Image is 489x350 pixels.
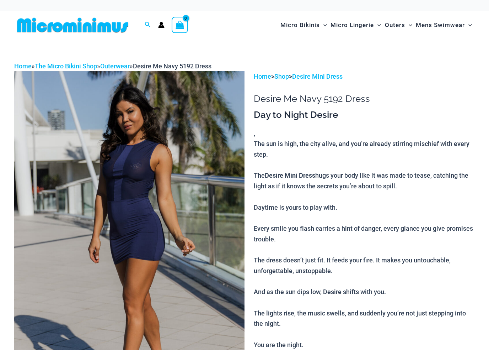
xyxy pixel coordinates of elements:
a: Shop [274,73,289,80]
span: Menu Toggle [374,16,381,34]
span: » » » [14,62,211,70]
img: MM SHOP LOGO FLAT [14,17,131,33]
a: View Shopping Cart, empty [172,17,188,33]
b: Desire Mini Dress [265,171,315,179]
a: Search icon link [145,21,151,30]
h3: Day to Night Desire [254,109,475,121]
a: The Micro Bikini Shop [35,62,97,70]
a: OutersMenu ToggleMenu Toggle [383,14,414,36]
a: Micro LingerieMenu ToggleMenu Toggle [329,14,383,36]
span: Mens Swimwear [416,16,465,34]
nav: Site Navigation [278,13,475,37]
span: Menu Toggle [405,16,412,34]
a: Account icon link [158,22,165,28]
span: Menu Toggle [465,16,472,34]
a: Desire Mini Dress [292,73,343,80]
span: Micro Lingerie [331,16,374,34]
span: Desire Me Navy 5192 Dress [133,62,211,70]
a: Home [14,62,32,70]
h1: Desire Me Navy 5192 Dress [254,93,475,104]
a: Mens SwimwearMenu ToggleMenu Toggle [414,14,474,36]
span: Outers [385,16,405,34]
a: Micro BikinisMenu ToggleMenu Toggle [279,14,329,36]
span: Menu Toggle [320,16,327,34]
p: > > [254,71,475,82]
a: Home [254,73,271,80]
span: Micro Bikinis [280,16,320,34]
a: Outerwear [100,62,130,70]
